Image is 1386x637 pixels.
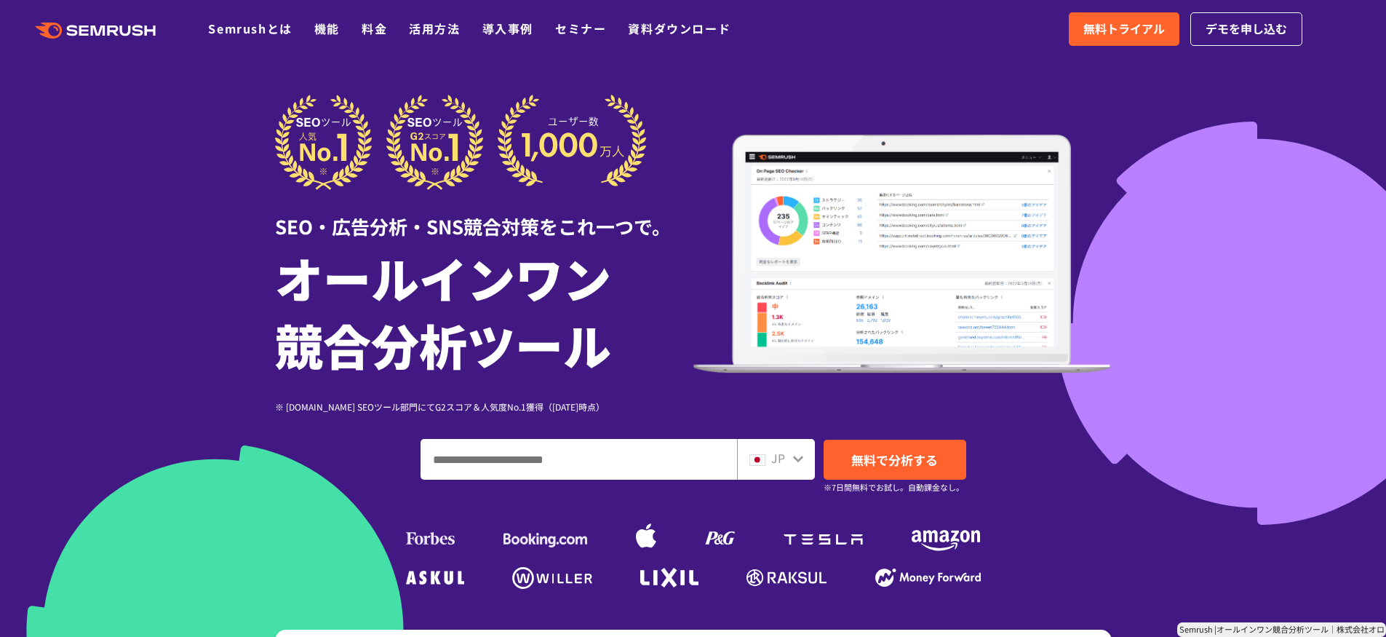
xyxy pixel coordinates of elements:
[421,440,736,479] input: ドメイン、キーワードまたはURLを入力してください
[1083,20,1165,39] span: 無料トライアル
[628,20,730,37] a: 資料ダウンロード
[771,449,785,467] span: JP
[851,451,938,469] span: 無料で分析する
[362,20,387,37] a: 料金
[1069,12,1179,46] a: 無料トライアル
[1206,20,1287,39] span: デモを申し込む
[824,480,964,494] small: ※7日間無料でお試し。自動課金なし。
[824,440,966,480] a: 無料で分析する
[275,400,693,414] div: ※ [DOMAIN_NAME] SEOツール部門にてG2スコア＆人気度No.1獲得（[DATE]時点）
[208,20,292,37] a: Semrushとは
[409,20,460,37] a: 活用方法
[275,190,693,240] div: SEO・広告分析・SNS競合対策をこれ一つで。
[1190,12,1302,46] a: デモを申し込む
[275,244,693,378] h1: オールインワン 競合分析ツール
[1179,623,1385,635] span: Semrush |オールインワン競合分析ツール｜株式会社オロ
[482,20,533,37] a: 導入事例
[555,20,606,37] a: セミナー
[314,20,340,37] a: 機能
